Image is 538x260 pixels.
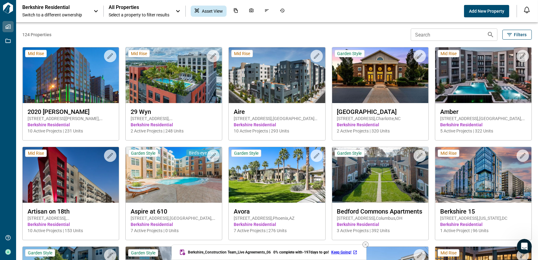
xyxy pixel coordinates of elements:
[23,147,119,203] img: property-asset
[109,12,169,18] span: Select a property to filter results
[337,128,423,134] span: 2 Active Projects | 320 Units
[332,47,428,103] img: property-asset
[28,215,114,221] span: [STREET_ADDRESS] , [GEOGRAPHIC_DATA] , TN
[337,51,362,56] span: Garden Style
[440,150,457,156] span: Mid Rise
[440,215,527,221] span: [STREET_ADDRESS] , [US_STATE] , DC
[109,4,169,11] span: All Properties
[131,122,217,128] span: Berkshire Residential
[234,215,320,221] span: [STREET_ADDRESS] , Phoenix , AZ
[332,147,428,203] img: property-asset
[126,47,222,103] img: property-asset
[435,147,531,203] img: property-asset
[273,250,329,255] span: 0 % complete with -197 days to go!
[502,30,532,40] button: Filters
[337,221,423,227] span: Berkshire Residential
[440,51,457,56] span: Mid Rise
[234,227,320,234] span: 7 Active Projects | 276 Units
[28,115,114,122] span: [STREET_ADDRESS][PERSON_NAME] , [GEOGRAPHIC_DATA] , CO
[484,28,497,41] button: Search properties
[189,150,217,156] span: Bird's-eye View
[435,47,531,103] img: property-asset
[131,128,217,134] span: 2 Active Projects | 248 Units
[131,250,155,256] span: Garden Style
[28,51,44,56] span: Mid Rise
[337,208,423,215] span: Bedford Commons Apartments
[234,122,320,128] span: Berkshire Residential
[337,122,423,128] span: Berkshire Residential
[131,208,217,215] span: Aspire at 610
[234,115,320,122] span: [STREET_ADDRESS] , [GEOGRAPHIC_DATA][PERSON_NAME] , CA
[261,6,273,17] div: Issues & Info
[337,215,423,221] span: [STREET_ADDRESS] , Columbus , OH
[28,250,52,256] span: Garden Style
[131,215,217,221] span: [STREET_ADDRESS] , [GEOGRAPHIC_DATA] , [GEOGRAPHIC_DATA]
[131,221,217,227] span: Berkshire Residential
[337,108,423,115] span: [GEOGRAPHIC_DATA]
[28,221,114,227] span: Berkshire Residential
[440,227,527,234] span: 1 Active Project | 96 Units
[234,221,320,227] span: Berkshire Residential
[230,6,242,17] div: Documents
[131,115,217,122] span: [STREET_ADDRESS] , [GEOGRAPHIC_DATA] , FL
[440,128,527,134] span: 5 Active Projects | 322 Units
[22,12,87,18] span: Switch to a different ownership
[28,128,114,134] span: 10 Active Projects | 231 Units
[440,122,527,128] span: Berkshire Residential
[440,115,527,122] span: [STREET_ADDRESS] , [GEOGRAPHIC_DATA] , [GEOGRAPHIC_DATA]
[276,6,289,17] div: Job History
[188,250,271,255] span: Berkshire_Construction Team_Live Agreements_06
[464,5,509,17] button: Add New Property
[131,150,155,156] span: Garden Style
[440,108,527,115] span: Amber
[191,6,227,17] div: Asset View
[440,221,527,227] span: Berkshire Residential
[229,47,325,103] img: property-asset
[440,208,527,215] span: Berkshire 15
[440,250,457,256] span: Mid Rise
[23,47,119,103] img: property-asset
[131,227,217,234] span: 7 Active Projects | 0 Units
[28,150,44,156] span: Mid Rise
[22,32,408,38] span: 124 Properties
[131,51,147,56] span: Mid Rise
[245,6,258,17] div: Photos
[28,227,114,234] span: 10 Active Projects | 153 Units
[522,5,532,15] button: Open notification feed
[234,51,250,56] span: Mid Rise
[234,150,258,156] span: Garden Style
[337,150,362,156] span: Garden Style
[469,8,504,14] span: Add New Property
[234,128,320,134] span: 10 Active Projects | 293 Units
[517,239,532,254] iframe: Intercom live chat
[234,208,320,215] span: Avora
[331,250,359,255] a: Keep Going!
[28,108,114,115] span: 2020 [PERSON_NAME]
[229,147,325,203] img: property-asset
[126,147,222,203] img: property-asset
[514,32,527,38] span: Filters
[28,122,114,128] span: Berkshire Residential
[28,208,114,215] span: Artisan on 18th
[234,108,320,115] span: Aire
[22,4,78,11] p: Berkshire Residential
[131,108,217,115] span: 29 Wyn
[202,8,223,14] span: Asset View
[337,115,423,122] span: [STREET_ADDRESS] , Charlotte , NC
[337,227,423,234] span: 3 Active Projects | 392 Units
